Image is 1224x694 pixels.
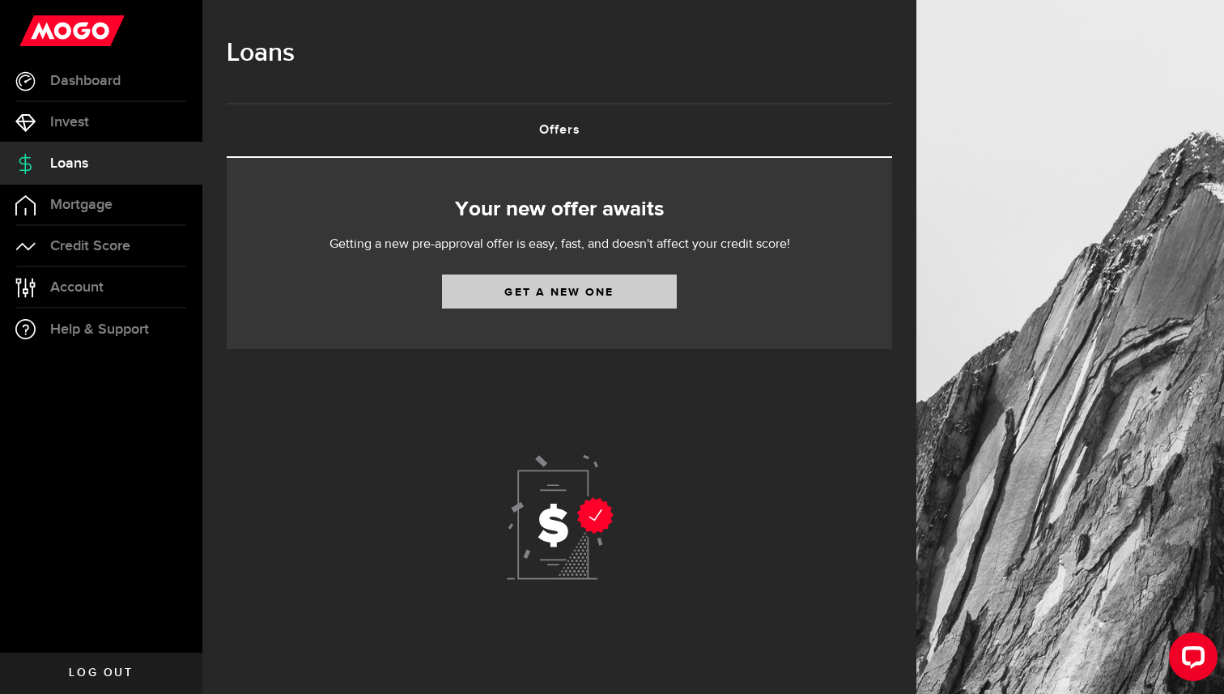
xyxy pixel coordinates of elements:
span: Help & Support [50,322,149,337]
span: Log out [69,667,133,679]
ul: Tabs Navigation [227,103,892,158]
span: Account [50,280,104,295]
span: Loans [50,156,88,171]
span: Invest [50,115,89,130]
span: Mortgage [50,198,113,212]
iframe: LiveChat chat widget [1156,626,1224,694]
span: Dashboard [50,74,121,88]
p: Getting a new pre-approval offer is easy, fast, and doesn't affect your credit score! [280,235,839,254]
span: Credit Score [50,239,130,253]
h1: Loans [227,32,892,75]
a: Offers [227,104,892,156]
h2: Your new offer awaits [251,193,868,227]
a: Get a new one [442,275,677,309]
